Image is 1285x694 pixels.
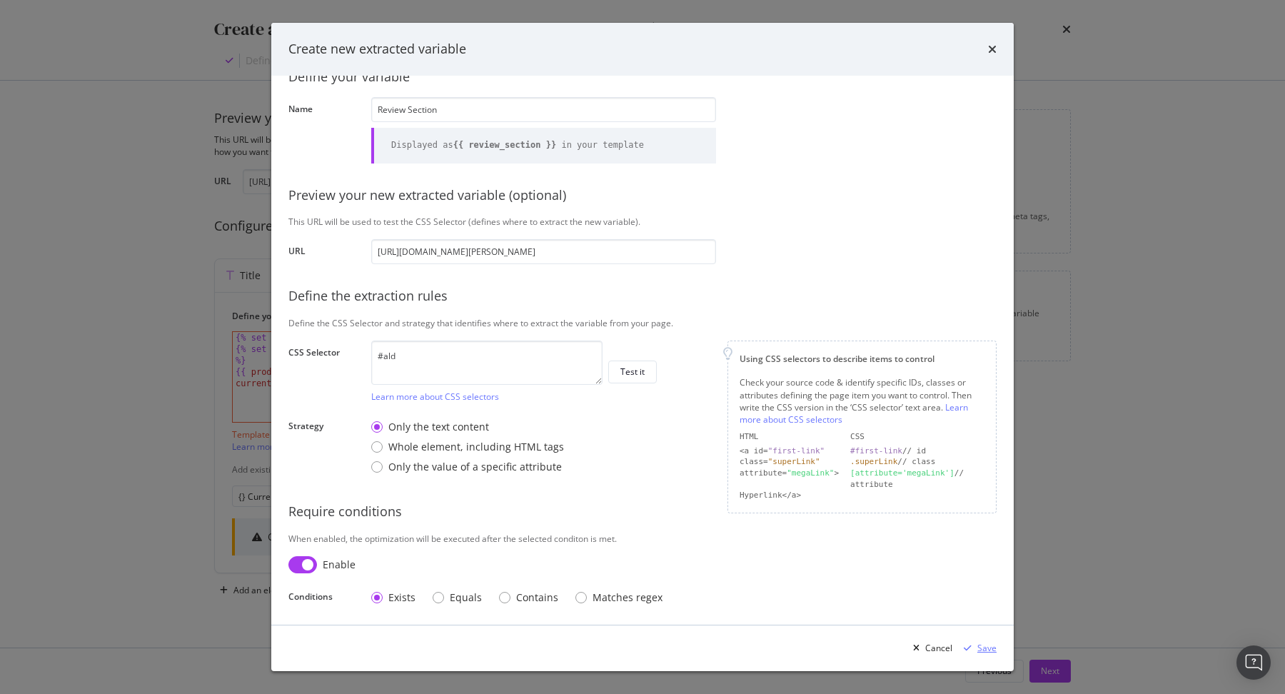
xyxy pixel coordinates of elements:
button: Save [958,637,997,660]
div: Cancel [925,642,952,654]
div: Only the value of a specific attribute [371,460,564,474]
div: Create new extracted variable [288,40,466,59]
button: Test it [608,361,657,383]
div: Contains [499,590,558,605]
div: Whole element, including HTML tags [388,440,564,454]
div: Define your variable [288,68,997,86]
textarea: #ald [371,341,603,385]
div: This URL will be used to test the CSS Selector (defines where to extract the new variable). [288,216,997,228]
div: Whole element, including HTML tags [371,440,564,454]
div: When enabled, the optimization will be executed after the selected conditon is met. [288,533,997,545]
label: Strategy [288,420,360,476]
b: {{ review_section }} [453,140,557,150]
div: class= [740,456,839,468]
div: Matches regex [593,590,662,605]
label: Name [288,103,360,159]
div: Enable [323,558,356,572]
div: Define the CSS Selector and strategy that identifies where to extract the variable from your page. [288,317,997,329]
div: HTML [740,431,839,443]
div: "first-link" [768,446,825,456]
div: // class [850,456,984,468]
div: Exists [371,590,415,605]
div: Contains [516,590,558,605]
div: // id [850,446,984,457]
div: Only the text content [371,420,564,434]
div: // attribute [850,468,984,490]
input: https://www.example.com [371,239,716,264]
div: Test it [620,366,645,378]
div: Using CSS selectors to describe items to control [740,353,984,365]
div: CSS [850,431,984,443]
div: Check your source code & identify specific IDs, classes or attributes defining the page item you ... [740,376,984,426]
div: Require conditions [288,503,997,521]
div: Define the extraction rules [288,287,997,306]
div: Save [977,642,997,654]
div: Equals [433,590,482,605]
div: Only the value of a specific attribute [388,460,562,474]
a: Learn more about CSS selectors [740,401,968,426]
div: "superLink" [768,457,820,466]
div: times [988,40,997,59]
label: CSS Selector [288,346,360,399]
div: <a id= [740,446,839,457]
div: #first-link [850,446,902,456]
button: Cancel [907,637,952,660]
div: "megaLink" [787,468,834,478]
div: Only the text content [388,420,489,434]
a: Learn more about CSS selectors [371,391,499,403]
div: modal [271,23,1014,671]
div: Matches regex [575,590,662,605]
label: URL [288,245,360,261]
div: Equals [450,590,482,605]
div: Hyperlink</a> [740,490,839,501]
div: Preview your new extracted variable (optional) [288,186,997,205]
div: [attribute='megaLink'] [850,468,954,478]
div: attribute= > [740,468,839,490]
div: Open Intercom Messenger [1236,645,1271,680]
div: .superLink [850,457,897,466]
div: Displayed as in your template [391,139,644,151]
label: Conditions [288,590,360,606]
div: Exists [388,590,415,605]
